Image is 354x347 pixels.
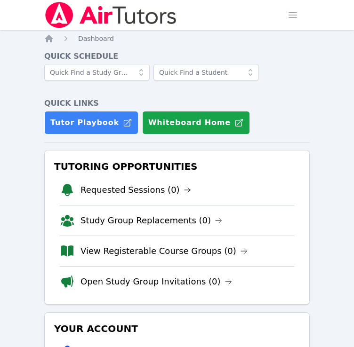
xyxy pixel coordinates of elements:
[44,2,177,28] img: Air Tutors
[78,34,114,43] a: Dashboard
[80,244,248,258] a: View Registerable Course Groups (0)
[52,158,302,175] h3: Tutoring Opportunities
[78,35,114,42] span: Dashboard
[153,64,259,81] input: Quick Find a Student
[44,51,310,62] h4: Quick Schedule
[80,214,222,227] a: Study Group Replacements (0)
[44,34,310,43] nav: Breadcrumb
[44,98,310,109] h4: Quick Links
[44,111,138,134] a: Tutor Playbook
[44,64,150,81] input: Quick Find a Study Group
[52,320,302,337] h3: Your Account
[80,183,191,197] a: Requested Sessions (0)
[80,275,232,288] a: Open Study Group Invitations (0)
[142,111,250,134] button: Whiteboard Home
